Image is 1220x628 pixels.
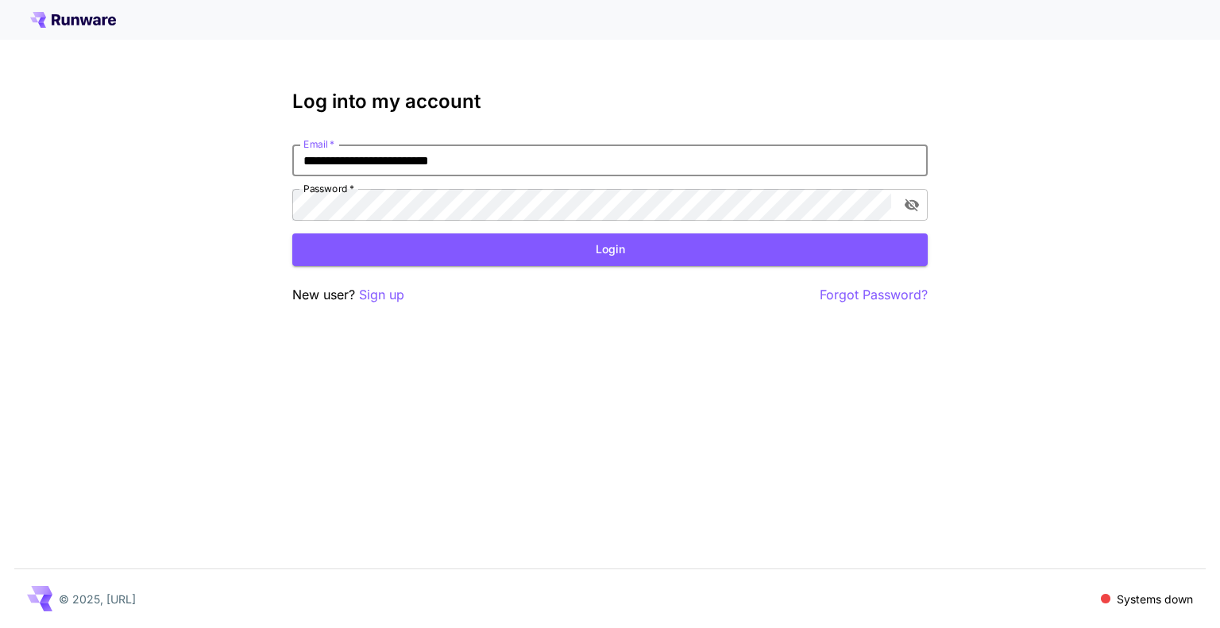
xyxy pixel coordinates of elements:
[292,233,928,266] button: Login
[59,591,136,607] p: © 2025, [URL]
[303,182,354,195] label: Password
[292,91,928,113] h3: Log into my account
[820,285,928,305] button: Forgot Password?
[303,137,334,151] label: Email
[898,191,926,219] button: toggle password visibility
[292,285,404,305] p: New user?
[359,285,404,305] button: Sign up
[1117,591,1193,607] p: Systems down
